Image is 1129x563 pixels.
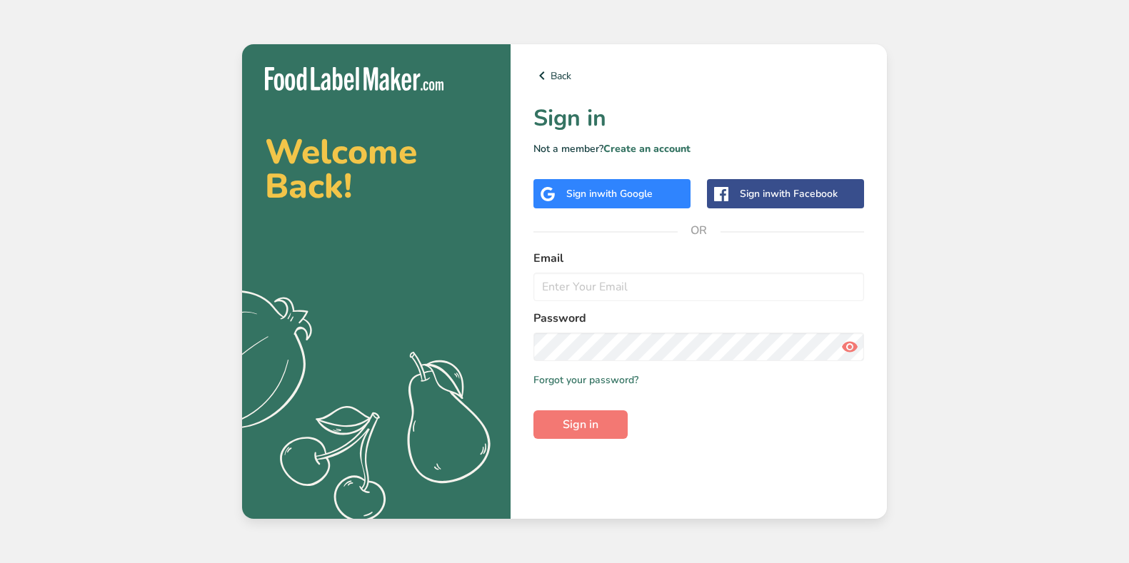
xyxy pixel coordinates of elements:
[533,101,864,136] h1: Sign in
[740,186,838,201] div: Sign in
[533,410,628,439] button: Sign in
[533,141,864,156] p: Not a member?
[533,273,864,301] input: Enter Your Email
[265,67,443,91] img: Food Label Maker
[533,250,864,267] label: Email
[603,142,691,156] a: Create an account
[678,209,721,252] span: OR
[533,372,638,387] a: Forgot your password?
[533,67,864,84] a: Back
[265,135,488,203] h2: Welcome Back!
[597,187,653,201] span: with Google
[771,187,838,201] span: with Facebook
[566,186,653,201] div: Sign in
[533,310,864,327] label: Password
[563,416,598,433] span: Sign in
